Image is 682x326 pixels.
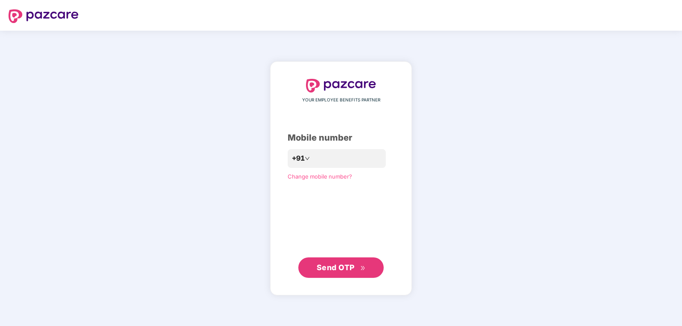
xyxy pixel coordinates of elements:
[292,153,305,164] span: +91
[9,9,79,23] img: logo
[305,156,310,161] span: down
[298,257,384,278] button: Send OTPdouble-right
[360,265,366,271] span: double-right
[317,263,355,272] span: Send OTP
[288,131,394,144] div: Mobile number
[302,97,380,104] span: YOUR EMPLOYEE BENEFITS PARTNER
[288,173,352,180] a: Change mobile number?
[306,79,376,92] img: logo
